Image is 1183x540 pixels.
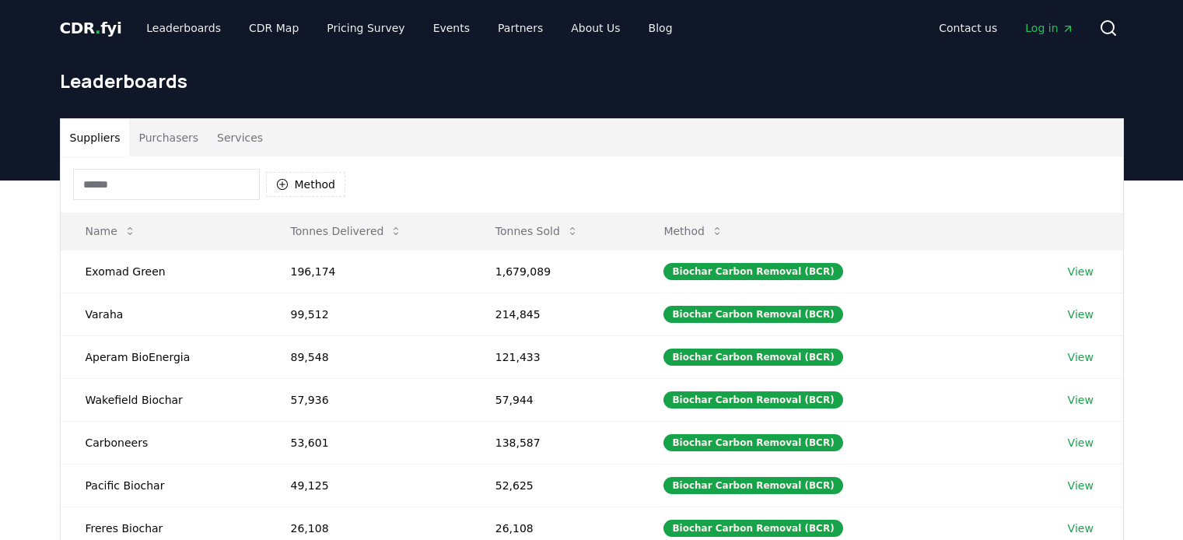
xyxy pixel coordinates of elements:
[266,421,471,464] td: 53,601
[1025,20,1073,36] span: Log in
[926,14,1010,42] a: Contact us
[663,434,842,451] div: Biochar Carbon Removal (BCR)
[278,216,415,247] button: Tonnes Delivered
[663,263,842,280] div: Biochar Carbon Removal (BCR)
[1068,264,1094,279] a: View
[1068,349,1094,365] a: View
[471,250,639,293] td: 1,679,089
[60,68,1124,93] h1: Leaderboards
[60,19,122,37] span: CDR fyi
[208,119,272,156] button: Services
[266,464,471,507] td: 49,125
[61,378,266,421] td: Wakefield Biochar
[471,335,639,378] td: 121,433
[73,216,149,247] button: Name
[651,216,736,247] button: Method
[485,14,555,42] a: Partners
[663,391,842,409] div: Biochar Carbon Removal (BCR)
[1068,521,1094,536] a: View
[926,14,1086,42] nav: Main
[314,14,417,42] a: Pricing Survey
[1068,435,1094,451] a: View
[471,378,639,421] td: 57,944
[558,14,632,42] a: About Us
[61,464,266,507] td: Pacific Biochar
[636,14,685,42] a: Blog
[266,335,471,378] td: 89,548
[266,293,471,335] td: 99,512
[471,464,639,507] td: 52,625
[266,250,471,293] td: 196,174
[663,349,842,366] div: Biochar Carbon Removal (BCR)
[129,119,208,156] button: Purchasers
[1068,478,1094,493] a: View
[95,19,100,37] span: .
[61,421,266,464] td: Carboneers
[266,172,346,197] button: Method
[421,14,482,42] a: Events
[663,306,842,323] div: Biochar Carbon Removal (BCR)
[471,293,639,335] td: 214,845
[483,216,591,247] button: Tonnes Sold
[61,293,266,335] td: Varaha
[471,421,639,464] td: 138,587
[1068,392,1094,408] a: View
[134,14,684,42] nav: Main
[60,17,122,39] a: CDR.fyi
[61,250,266,293] td: Exomad Green
[663,520,842,537] div: Biochar Carbon Removal (BCR)
[61,119,130,156] button: Suppliers
[663,477,842,494] div: Biochar Carbon Removal (BCR)
[134,14,233,42] a: Leaderboards
[1068,307,1094,322] a: View
[61,335,266,378] td: Aperam BioEnergia
[236,14,311,42] a: CDR Map
[1013,14,1086,42] a: Log in
[266,378,471,421] td: 57,936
